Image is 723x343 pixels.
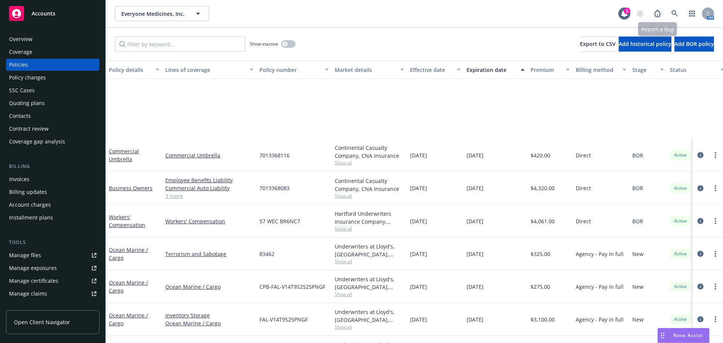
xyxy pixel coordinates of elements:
[531,217,555,225] span: $4,061.00
[165,184,253,192] a: Commercial Auto Liability
[335,242,404,258] div: Underwriters at Lloyd's, [GEOGRAPHIC_DATA], [PERSON_NAME] of [GEOGRAPHIC_DATA], [PERSON_NAME] Cargo
[576,184,591,192] span: Direct
[674,40,714,47] span: Add BOR policy
[673,283,688,290] span: Active
[696,282,705,291] a: circleInformation
[9,249,41,261] div: Manage files
[335,324,404,330] span: Show all
[9,84,35,96] div: SSC Cases
[335,275,404,291] div: Underwriters at Lloyd's, [GEOGRAPHIC_DATA], [PERSON_NAME] of [GEOGRAPHIC_DATA], [PERSON_NAME] Cargo
[410,283,427,291] span: [DATE]
[464,61,528,79] button: Expiration date
[335,66,396,74] div: Market details
[165,217,253,225] a: Workers' Compensation
[162,61,256,79] button: Lines of coverage
[250,41,278,47] span: Show inactive
[573,61,629,79] button: Billing method
[632,283,644,291] span: New
[711,216,720,226] a: more
[711,151,720,160] a: more
[165,151,253,159] a: Commercial Umbrella
[632,184,643,192] span: BOR
[9,33,32,45] div: Overview
[576,250,624,258] span: Agency - Pay in full
[531,283,550,291] span: $275.00
[9,275,58,287] div: Manage certificates
[674,37,714,52] button: Add BOR policy
[696,184,705,193] a: circleInformation
[165,311,253,319] a: Inventory Storage
[109,246,148,261] a: Ocean Marine / Cargo
[9,186,47,198] div: Billing updates
[259,151,290,159] span: 7013368116
[9,72,46,84] div: Policy changes
[106,61,162,79] button: Policy details
[531,66,561,74] div: Premium
[9,173,29,185] div: Invoices
[6,212,99,224] a: Installment plans
[335,160,404,166] span: Show all
[259,217,300,225] span: 57 WEC BR6NC7
[467,184,484,192] span: [DATE]
[6,46,99,58] a: Coverage
[259,316,308,323] span: FAL-V14T9S25PNGF
[696,151,705,160] a: circleInformation
[673,152,688,159] span: Active
[531,250,550,258] span: $325.00
[410,217,427,225] span: [DATE]
[6,262,99,274] span: Manage exposures
[410,316,427,323] span: [DATE]
[467,217,484,225] span: [DATE]
[467,283,484,291] span: [DATE]
[696,315,705,324] a: circleInformation
[6,163,99,170] div: Billing
[410,250,427,258] span: [DATE]
[9,46,32,58] div: Coverage
[121,10,186,18] span: Everyone Medicines, Inc.
[619,37,671,52] button: Add historical policy
[6,288,99,300] a: Manage claims
[14,318,70,326] span: Open Client Navigator
[9,110,31,122] div: Contacts
[332,61,407,79] button: Market details
[9,300,44,313] div: Manage BORs
[632,66,656,74] div: Stage
[165,176,253,184] a: Employee Benefits Liability
[259,184,290,192] span: 7013368083
[576,316,624,323] span: Agency - Pay in full
[115,37,245,52] input: Filter by keyword...
[633,6,648,21] a: Start snowing
[632,217,643,225] span: BOR
[6,59,99,71] a: Policies
[6,84,99,96] a: SSC Cases
[528,61,573,79] button: Premium
[109,213,145,229] a: Workers' Compensation
[650,6,665,21] a: Report a Bug
[673,332,703,338] span: Nova Assist
[9,136,65,148] div: Coverage gap analysis
[410,184,427,192] span: [DATE]
[711,315,720,324] a: more
[6,186,99,198] a: Billing updates
[531,151,550,159] span: $420.00
[467,316,484,323] span: [DATE]
[6,173,99,185] a: Invoices
[115,6,209,21] button: Everyone Medicines, Inc.
[576,151,591,159] span: Direct
[685,6,700,21] a: Switch app
[6,136,99,148] a: Coverage gap analysis
[109,312,148,327] a: Ocean Marine / Cargo
[6,249,99,261] a: Manage files
[9,288,47,300] div: Manage claims
[467,250,484,258] span: [DATE]
[256,61,332,79] button: Policy number
[696,249,705,258] a: circleInformation
[407,61,464,79] button: Effective date
[335,291,404,297] span: Show all
[9,212,53,224] div: Installment plans
[335,193,404,199] span: Show all
[335,210,404,226] div: Hartford Underwriters Insurance Company, Hartford Insurance Group
[673,250,688,257] span: Active
[6,199,99,211] a: Account charges
[259,66,320,74] div: Policy number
